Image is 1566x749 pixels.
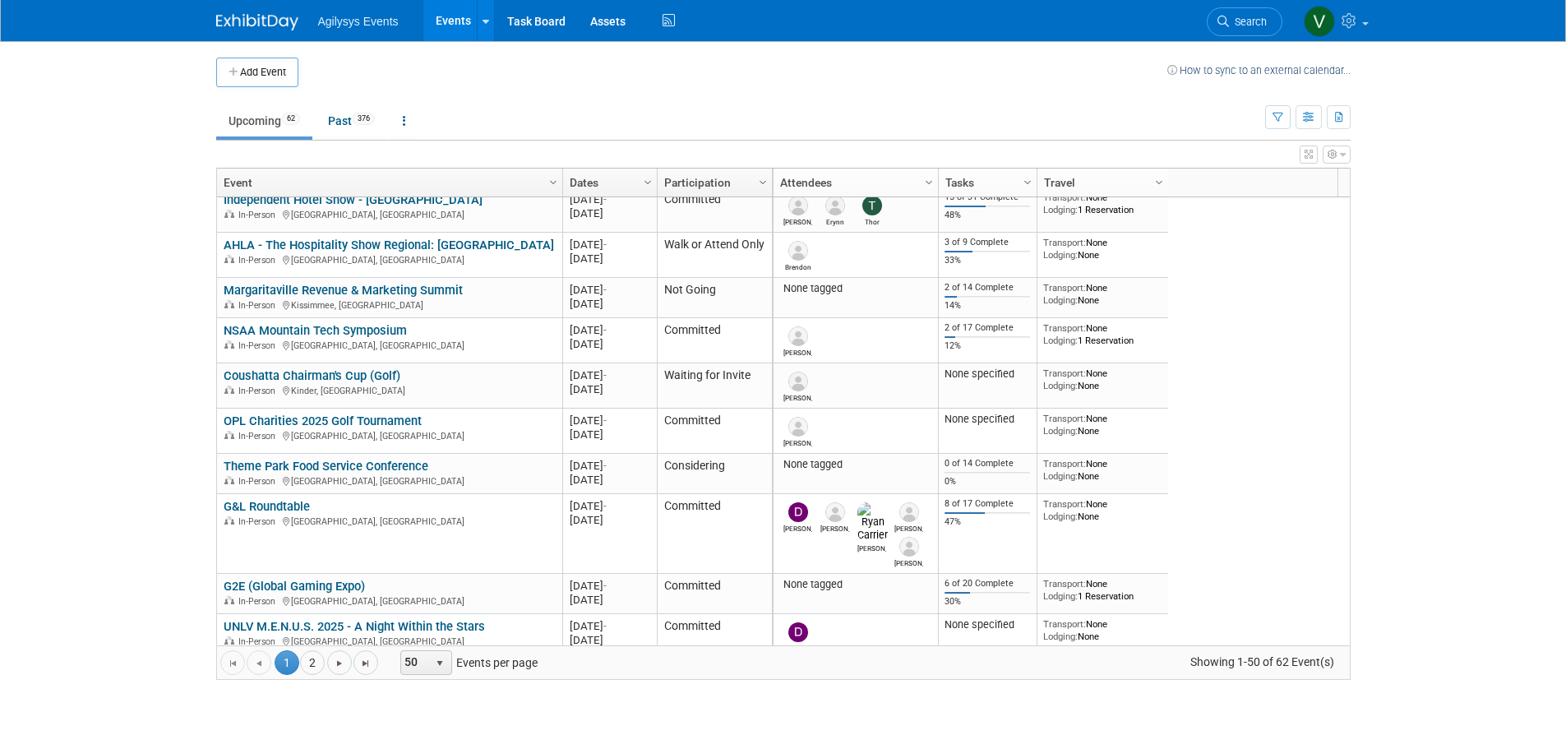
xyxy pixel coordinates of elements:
[783,437,812,447] div: Pamela McConnell
[945,458,1030,469] div: 0 of 14 Complete
[779,458,931,471] div: None tagged
[224,414,422,428] a: OPL Charities 2025 Golf Tournament
[1019,169,1037,193] a: Column Settings
[862,196,882,215] img: Thor Hansen
[570,323,649,337] div: [DATE]
[779,282,931,295] div: None tagged
[945,476,1030,488] div: 0%
[1150,169,1168,193] a: Column Settings
[899,502,919,522] img: Rohith Kori
[282,113,300,125] span: 62
[1043,470,1078,482] span: Lodging:
[657,409,772,454] td: Committed
[756,176,769,189] span: Column Settings
[657,233,772,278] td: Walk or Attend Only
[1043,322,1162,346] div: None 1 Reservation
[238,516,280,527] span: In-Person
[224,340,234,349] img: In-Person Event
[224,368,400,383] a: Coushatta Chairman's Cup (Golf)
[318,15,399,28] span: Agilysys Events
[238,636,280,647] span: In-Person
[224,459,428,474] a: Theme Park Food Service Conference
[252,657,266,670] span: Go to the previous page
[788,622,808,642] img: Darren Student
[224,516,234,525] img: In-Person Event
[783,261,812,271] div: Brendon Mullen
[353,650,378,675] a: Go to the last page
[857,542,886,553] div: Ryan Carrier
[216,14,298,30] img: ExhibitDay
[570,428,649,442] div: [DATE]
[570,192,649,206] div: [DATE]
[570,337,649,351] div: [DATE]
[945,322,1030,334] div: 2 of 17 Complete
[641,176,654,189] span: Column Settings
[544,169,562,193] a: Column Settings
[1043,237,1162,261] div: None None
[247,650,271,675] a: Go to the previous page
[216,58,298,87] button: Add Event
[1043,282,1086,294] span: Transport:
[1043,618,1162,642] div: None None
[788,417,808,437] img: Pamela McConnell
[238,596,280,607] span: In-Person
[1043,578,1086,589] span: Transport:
[603,414,607,427] span: -
[224,634,555,648] div: [GEOGRAPHIC_DATA], [GEOGRAPHIC_DATA]
[570,252,649,266] div: [DATE]
[224,514,555,528] div: [GEOGRAPHIC_DATA], [GEOGRAPHIC_DATA]
[825,502,845,522] img: Marty Halaburda
[224,596,234,604] img: In-Person Event
[1043,237,1086,248] span: Transport:
[226,657,239,670] span: Go to the first page
[820,215,849,226] div: Erynn Torrenga
[1043,458,1086,469] span: Transport:
[657,363,772,409] td: Waiting for Invite
[754,169,772,193] a: Column Settings
[570,499,649,513] div: [DATE]
[238,386,280,396] span: In-Person
[945,255,1030,266] div: 33%
[238,431,280,442] span: In-Person
[570,297,649,311] div: [DATE]
[945,192,1030,203] div: 15 of 31 Complete
[1043,282,1162,306] div: None None
[224,192,483,207] a: Independent Hotel Show - [GEOGRAPHIC_DATA]
[1043,578,1162,602] div: None 1 Reservation
[945,300,1030,312] div: 14%
[788,502,808,522] img: Darren Student
[433,657,446,670] span: select
[1175,650,1349,673] span: Showing 1-50 of 62 Event(s)
[657,278,772,318] td: Not Going
[224,298,555,312] div: Kissimmee, [GEOGRAPHIC_DATA]
[570,633,649,647] div: [DATE]
[657,187,772,233] td: Committed
[547,176,560,189] span: Column Settings
[300,650,325,675] a: 2
[224,474,555,488] div: [GEOGRAPHIC_DATA], [GEOGRAPHIC_DATA]
[657,494,772,574] td: Committed
[224,619,485,634] a: UNLV M.E.N.U.S. 2025 - A Night Within the Stars
[825,196,845,215] img: Erynn Torrenga
[238,340,280,351] span: In-Person
[945,578,1030,589] div: 6 of 20 Complete
[1043,413,1086,424] span: Transport:
[894,557,923,567] div: John Cleverly
[1043,380,1078,391] span: Lodging:
[945,282,1030,294] div: 2 of 14 Complete
[224,579,365,594] a: G2E (Global Gaming Expo)
[603,460,607,472] span: -
[224,210,234,218] img: In-Person Event
[945,237,1030,248] div: 3 of 9 Complete
[945,368,1030,381] div: None specified
[945,210,1030,221] div: 48%
[224,594,555,608] div: [GEOGRAPHIC_DATA], [GEOGRAPHIC_DATA]
[639,169,657,193] a: Column Settings
[224,636,234,645] img: In-Person Event
[657,318,772,363] td: Committed
[783,391,812,402] div: Robert Egan
[1167,64,1351,76] a: How to sync to an external calendar...
[327,650,352,675] a: Go to the next page
[238,210,280,220] span: In-Person
[353,113,375,125] span: 376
